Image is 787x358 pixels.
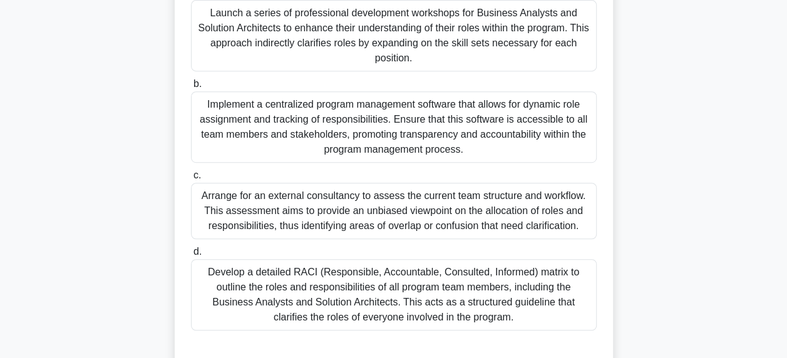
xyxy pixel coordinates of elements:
[193,78,202,89] span: b.
[191,183,597,239] div: Arrange for an external consultancy to assess the current team structure and workflow. This asses...
[193,170,201,180] span: c.
[191,259,597,330] div: Develop a detailed RACI (Responsible, Accountable, Consulted, Informed) matrix to outline the rol...
[193,246,202,257] span: d.
[191,91,597,163] div: Implement a centralized program management software that allows for dynamic role assignment and t...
